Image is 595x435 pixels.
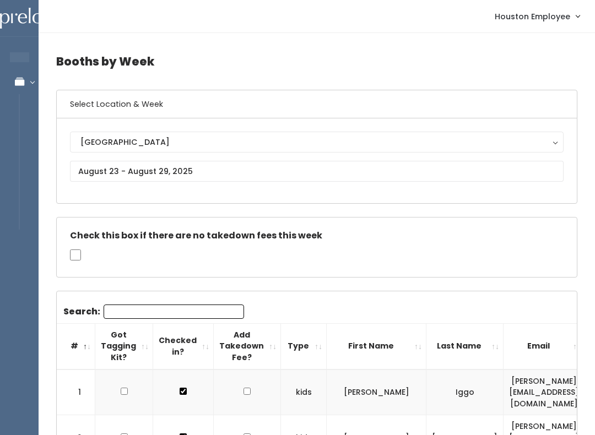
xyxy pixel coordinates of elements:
[80,136,553,148] div: [GEOGRAPHIC_DATA]
[57,369,95,415] td: 1
[70,132,564,153] button: [GEOGRAPHIC_DATA]
[95,323,153,369] th: Got Tagging Kit?: activate to sort column ascending
[56,46,577,77] h4: Booths by Week
[57,90,577,118] h6: Select Location & Week
[484,4,591,28] a: Houston Employee
[63,304,244,319] label: Search:
[214,323,281,369] th: Add Takedown Fee?: activate to sort column ascending
[70,161,564,182] input: August 23 - August 29, 2025
[153,323,214,369] th: Checked in?: activate to sort column ascending
[495,10,570,23] span: Houston Employee
[426,369,504,415] td: Iggo
[281,369,327,415] td: kids
[281,323,327,369] th: Type: activate to sort column ascending
[504,369,585,415] td: [PERSON_NAME][EMAIL_ADDRESS][DOMAIN_NAME]
[426,323,504,369] th: Last Name: activate to sort column ascending
[104,304,244,319] input: Search:
[70,231,564,241] h5: Check this box if there are no takedown fees this week
[504,323,585,369] th: Email: activate to sort column ascending
[57,323,95,369] th: #: activate to sort column descending
[327,369,426,415] td: [PERSON_NAME]
[327,323,426,369] th: First Name: activate to sort column ascending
